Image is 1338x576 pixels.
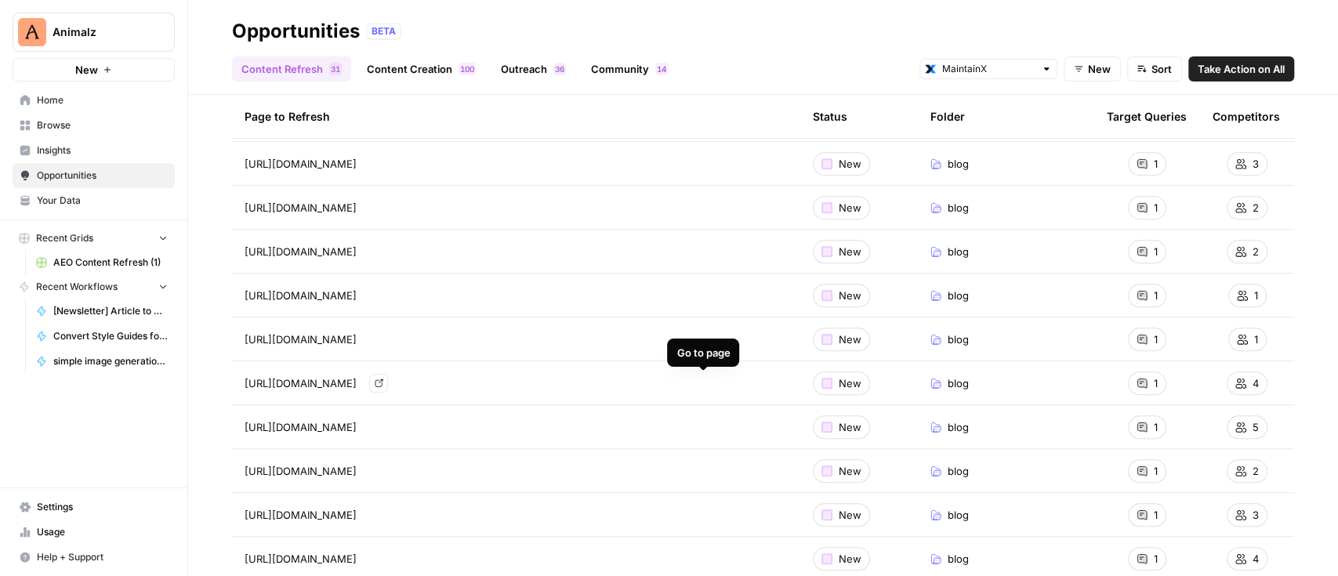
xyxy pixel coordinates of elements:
[948,244,969,259] span: blog
[1253,244,1259,259] span: 2
[13,494,175,520] a: Settings
[13,163,175,188] a: Opportunities
[1253,375,1259,391] span: 4
[839,156,861,172] span: New
[1154,200,1158,216] span: 1
[13,58,175,82] button: New
[245,156,357,172] span: [URL][DOMAIN_NAME]
[1154,288,1158,303] span: 1
[459,63,476,75] div: 100
[491,56,575,82] a: Outreach36
[553,63,566,75] div: 36
[245,331,357,347] span: [URL][DOMAIN_NAME]
[232,19,360,44] div: Opportunities
[1154,463,1158,479] span: 1
[36,231,93,245] span: Recent Grids
[555,63,560,75] span: 3
[245,551,357,567] span: [URL][DOMAIN_NAME]
[1253,507,1259,523] span: 3
[232,56,351,82] a: Content Refresh31
[37,118,168,132] span: Browse
[948,419,969,435] span: blog
[465,63,470,75] span: 0
[13,545,175,570] button: Help + Support
[37,525,168,539] span: Usage
[75,62,98,78] span: New
[245,244,357,259] span: [URL][DOMAIN_NAME]
[948,288,969,303] span: blog
[245,375,357,391] span: [URL][DOMAIN_NAME]
[1213,95,1280,138] div: Competitors
[53,329,168,343] span: Convert Style Guides for LLMs
[948,507,969,523] span: blog
[329,63,342,75] div: 31
[942,61,1035,77] input: MaintainX
[948,331,969,347] span: blog
[460,63,465,75] span: 1
[1088,61,1111,77] span: New
[839,244,861,259] span: New
[13,138,175,163] a: Insights
[1154,331,1158,347] span: 1
[1154,507,1158,523] span: 1
[357,56,485,82] a: Content Creation100
[13,275,175,299] button: Recent Workflows
[839,419,861,435] span: New
[13,13,175,52] button: Workspace: Animalz
[948,200,969,216] span: blog
[13,113,175,138] a: Browse
[582,56,677,82] a: Community14
[839,331,861,347] span: New
[948,156,969,172] span: blog
[662,63,666,75] span: 4
[1253,463,1259,479] span: 2
[1253,551,1259,567] span: 4
[245,507,357,523] span: [URL][DOMAIN_NAME]
[839,507,861,523] span: New
[948,463,969,479] span: blog
[29,250,175,275] a: AEO Content Refresh (1)
[839,288,861,303] span: New
[655,63,668,75] div: 14
[1154,551,1158,567] span: 1
[1154,419,1158,435] span: 1
[53,304,168,318] span: [Newsletter] Article to Newsletter ([PERSON_NAME])
[1154,156,1158,172] span: 1
[37,550,168,564] span: Help + Support
[813,95,847,138] div: Status
[839,463,861,479] span: New
[1198,61,1285,77] span: Take Action on All
[245,463,357,479] span: [URL][DOMAIN_NAME]
[13,188,175,213] a: Your Data
[1253,200,1259,216] span: 2
[470,63,474,75] span: 0
[839,375,861,391] span: New
[18,18,46,46] img: Animalz Logo
[1254,288,1258,303] span: 1
[13,520,175,545] a: Usage
[29,324,175,349] a: Convert Style Guides for LLMs
[839,551,861,567] span: New
[36,280,118,294] span: Recent Workflows
[930,95,965,138] div: Folder
[948,551,969,567] span: blog
[37,143,168,158] span: Insights
[245,288,357,303] span: [URL][DOMAIN_NAME]
[560,63,564,75] span: 6
[948,375,969,391] span: blog
[657,63,662,75] span: 1
[335,63,340,75] span: 1
[13,226,175,250] button: Recent Grids
[245,95,788,138] div: Page to Refresh
[1188,56,1294,82] button: Take Action on All
[1253,156,1259,172] span: 3
[37,93,168,107] span: Home
[676,345,730,360] div: Go to page
[245,200,357,216] span: [URL][DOMAIN_NAME]
[29,349,175,374] a: simple image generation nano + gpt
[1154,375,1158,391] span: 1
[366,24,401,39] div: BETA
[37,500,168,514] span: Settings
[245,419,357,435] span: [URL][DOMAIN_NAME]
[1154,244,1158,259] span: 1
